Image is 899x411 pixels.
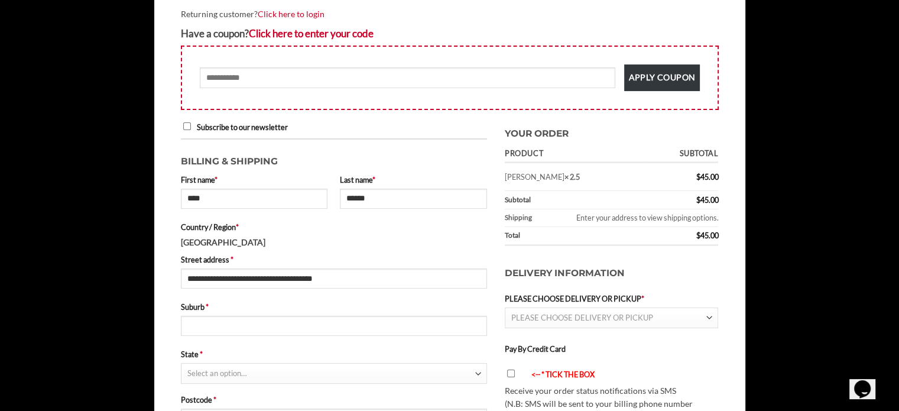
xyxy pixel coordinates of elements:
[696,172,700,182] span: $
[372,175,375,185] abbr: required
[200,349,203,359] abbr: required
[187,368,246,378] span: Select an option…
[521,371,531,379] img: arrow-blink.gif
[181,254,487,266] label: Street address
[181,348,487,360] label: State
[181,394,487,406] label: Postcode
[181,8,719,21] div: Returning customer?
[181,237,265,247] strong: [GEOGRAPHIC_DATA]
[511,313,653,322] span: PLEASE CHOOSE DELIVERY OR PICKUP
[181,363,487,383] span: State
[181,301,487,313] label: Suburb
[505,344,566,354] label: Pay By Credit Card
[340,174,487,186] label: Last name
[183,122,191,130] input: Subscribe to our newsletter
[206,302,209,312] abbr: required
[849,364,887,399] iframe: chat widget
[249,27,374,40] a: Enter your coupon code
[641,294,644,303] abbr: required
[696,195,718,205] bdi: 45.00
[181,174,328,186] label: First name
[564,172,580,182] strong: × 2.5
[505,227,643,246] th: Total
[643,146,718,163] th: Subtotal
[542,209,719,227] td: Enter your address to view shipping options.
[231,255,233,264] abbr: required
[197,122,288,132] span: Subscribe to our newsletter
[215,175,218,185] abbr: required
[696,231,700,240] span: $
[236,222,239,232] abbr: required
[624,64,699,91] button: Apply coupon
[696,172,718,182] bdi: 45.00
[507,370,515,377] input: <-- * TICK THE BOX
[696,195,700,205] span: $
[696,231,718,240] bdi: 45.00
[258,9,324,19] a: Click here to login
[505,163,643,191] td: [PERSON_NAME]
[531,370,595,379] font: <-- * TICK THE BOX
[181,221,487,233] label: Country / Region
[505,146,643,163] th: Product
[505,209,542,227] th: Shipping
[505,293,719,305] label: PLEASE CHOOSE DELIVERY OR PICKUP
[181,25,719,41] div: Have a coupon?
[213,395,216,404] abbr: required
[505,254,719,293] h3: Delivery Information
[505,191,643,209] th: Subtotal
[505,121,719,141] h3: Your order
[181,148,487,169] h3: Billing & Shipping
